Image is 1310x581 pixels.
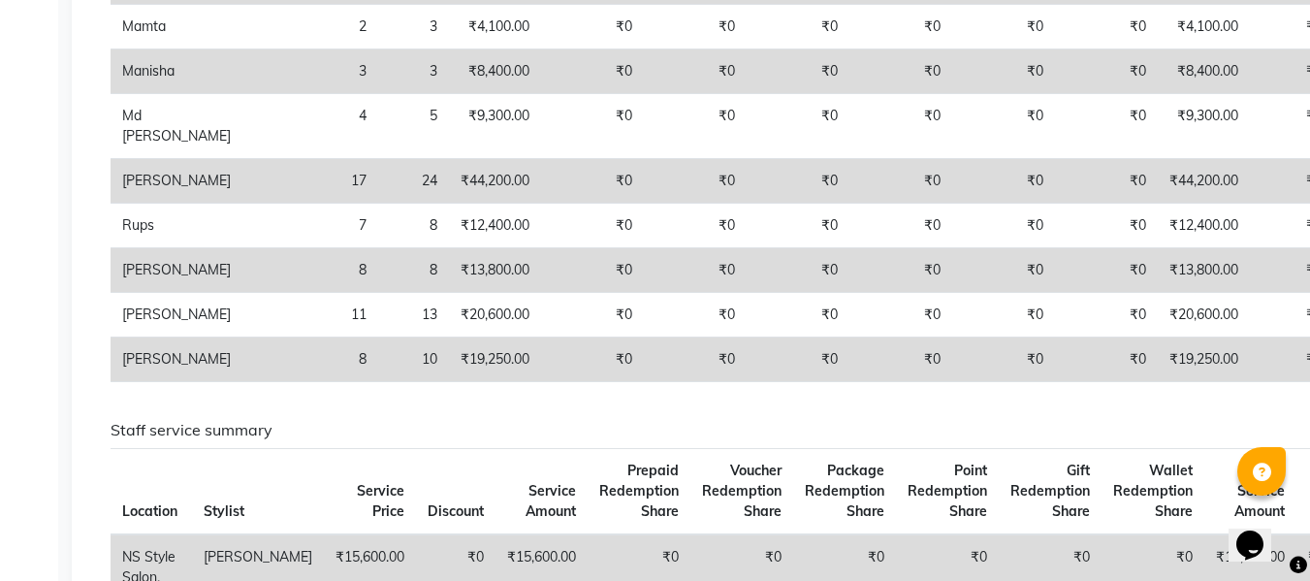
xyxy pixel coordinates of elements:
[1055,49,1158,94] td: ₹0
[378,293,449,338] td: 13
[644,49,747,94] td: ₹0
[541,338,644,382] td: ₹0
[378,159,449,204] td: 24
[599,462,679,520] span: Prepaid Redemption Share
[1055,293,1158,338] td: ₹0
[747,159,849,204] td: ₹0
[378,204,449,248] td: 8
[952,338,1055,382] td: ₹0
[1158,5,1250,49] td: ₹4,100.00
[111,338,242,382] td: [PERSON_NAME]
[541,248,644,293] td: ₹0
[242,204,378,248] td: 7
[242,293,378,338] td: 11
[111,49,242,94] td: Manisha
[378,49,449,94] td: 3
[1055,94,1158,159] td: ₹0
[805,462,884,520] span: Package Redemption Share
[849,49,952,94] td: ₹0
[242,159,378,204] td: 17
[952,49,1055,94] td: ₹0
[952,94,1055,159] td: ₹0
[908,462,987,520] span: Point Redemption Share
[1055,248,1158,293] td: ₹0
[747,94,849,159] td: ₹0
[644,338,747,382] td: ₹0
[1158,94,1250,159] td: ₹9,300.00
[1158,248,1250,293] td: ₹13,800.00
[849,5,952,49] td: ₹0
[242,5,378,49] td: 2
[242,248,378,293] td: 8
[111,5,242,49] td: Mamta
[541,204,644,248] td: ₹0
[378,338,449,382] td: 10
[378,248,449,293] td: 8
[849,248,952,293] td: ₹0
[747,5,849,49] td: ₹0
[702,462,782,520] span: Voucher Redemption Share
[449,248,541,293] td: ₹13,800.00
[242,49,378,94] td: 3
[952,248,1055,293] td: ₹0
[357,482,404,520] span: Service Price
[449,338,541,382] td: ₹19,250.00
[747,204,849,248] td: ₹0
[952,293,1055,338] td: ₹0
[541,5,644,49] td: ₹0
[644,293,747,338] td: ₹0
[849,159,952,204] td: ₹0
[747,338,849,382] td: ₹0
[449,5,541,49] td: ₹4,100.00
[204,502,244,520] span: Stylist
[111,293,242,338] td: [PERSON_NAME]
[111,159,242,204] td: [PERSON_NAME]
[1158,204,1250,248] td: ₹12,400.00
[242,338,378,382] td: 8
[541,94,644,159] td: ₹0
[644,94,747,159] td: ₹0
[122,502,177,520] span: Location
[1055,5,1158,49] td: ₹0
[747,293,849,338] td: ₹0
[1158,159,1250,204] td: ₹44,200.00
[449,94,541,159] td: ₹9,300.00
[1158,49,1250,94] td: ₹8,400.00
[644,5,747,49] td: ₹0
[378,94,449,159] td: 5
[747,49,849,94] td: ₹0
[378,5,449,49] td: 3
[449,159,541,204] td: ₹44,200.00
[644,248,747,293] td: ₹0
[849,293,952,338] td: ₹0
[1055,159,1158,204] td: ₹0
[111,204,242,248] td: Rups
[849,338,952,382] td: ₹0
[111,94,242,159] td: Md [PERSON_NAME]
[644,204,747,248] td: ₹0
[449,49,541,94] td: ₹8,400.00
[952,5,1055,49] td: ₹0
[849,94,952,159] td: ₹0
[111,248,242,293] td: [PERSON_NAME]
[449,204,541,248] td: ₹12,400.00
[1158,338,1250,382] td: ₹19,250.00
[1055,204,1158,248] td: ₹0
[644,159,747,204] td: ₹0
[526,482,576,520] span: Service Amount
[952,204,1055,248] td: ₹0
[1229,503,1291,562] iframe: chat widget
[541,293,644,338] td: ₹0
[849,204,952,248] td: ₹0
[541,49,644,94] td: ₹0
[1055,338,1158,382] td: ₹0
[1158,293,1250,338] td: ₹20,600.00
[242,94,378,159] td: 4
[428,502,484,520] span: Discount
[449,293,541,338] td: ₹20,600.00
[1113,462,1193,520] span: Wallet Redemption Share
[1010,462,1090,520] span: Gift Redemption Share
[541,159,644,204] td: ₹0
[952,159,1055,204] td: ₹0
[111,421,1268,439] h6: Staff service summary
